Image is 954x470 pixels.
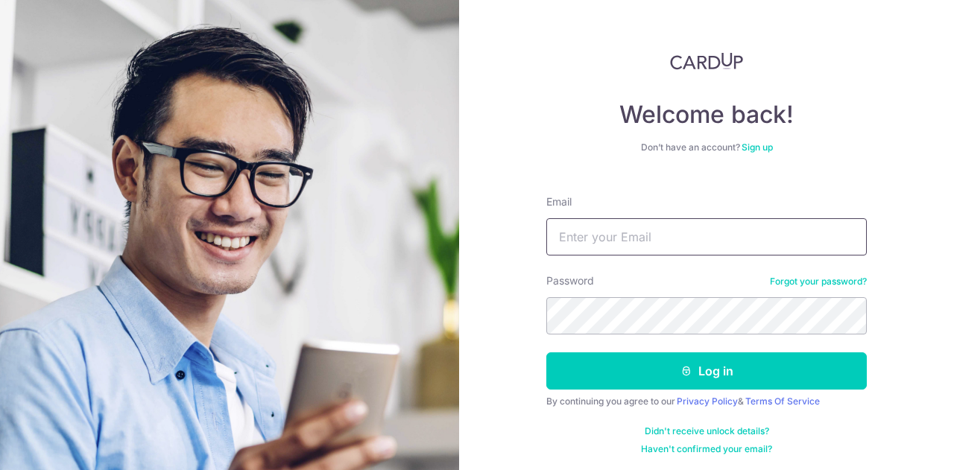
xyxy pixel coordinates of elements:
[645,425,769,437] a: Didn't receive unlock details?
[546,273,594,288] label: Password
[546,194,572,209] label: Email
[742,142,773,153] a: Sign up
[546,100,867,130] h4: Welcome back!
[546,396,867,407] div: By continuing you agree to our &
[546,352,867,390] button: Log in
[546,142,867,153] div: Don’t have an account?
[546,218,867,255] input: Enter your Email
[770,276,867,288] a: Forgot your password?
[677,396,738,407] a: Privacy Policy
[670,52,743,70] img: CardUp Logo
[641,443,772,455] a: Haven't confirmed your email?
[745,396,820,407] a: Terms Of Service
